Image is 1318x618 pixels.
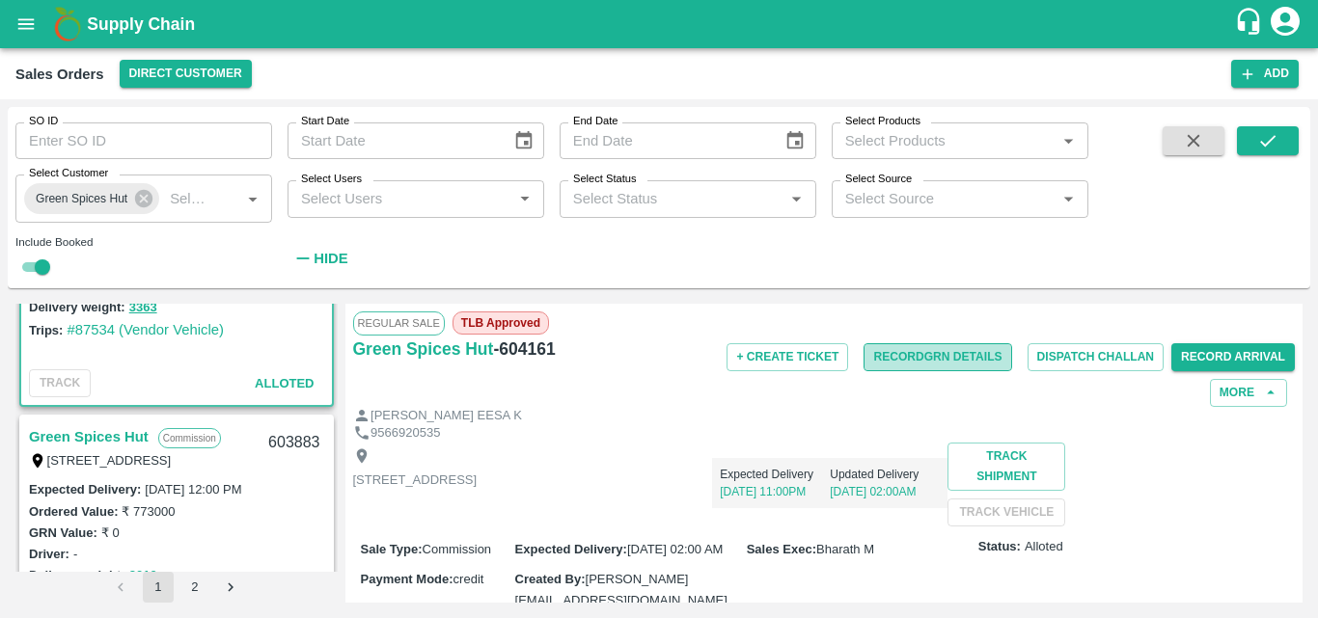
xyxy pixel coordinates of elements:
[257,420,331,466] div: 603883
[301,114,349,129] label: Start Date
[129,565,157,587] button: 8010
[145,482,241,497] label: [DATE] 12:00 PM
[423,542,492,556] span: Commission
[560,122,770,159] input: End Date
[162,186,209,211] input: Select Customer
[240,186,265,211] button: Open
[1268,4,1303,44] div: account of current user
[573,172,637,187] label: Select Status
[288,242,353,275] button: Hide
[353,311,445,335] span: Regular Sale
[29,482,141,497] label: Expected Delivery :
[29,424,149,449] a: Green Spices Hut
[361,542,423,556] label: Sale Type :
[143,572,174,603] button: page 1
[783,186,809,211] button: Open
[947,443,1065,491] button: Track Shipment
[29,114,58,129] label: SO ID
[747,542,816,556] label: Sales Exec :
[129,297,157,319] button: 3363
[120,60,252,88] button: Select DC
[1056,128,1081,153] button: Open
[727,343,848,371] button: + Create Ticket
[29,547,69,561] label: Driver:
[627,542,723,556] span: [DATE] 02:00 AM
[353,471,478,490] p: [STREET_ADDRESS]
[29,568,125,582] label: Delivery weight:
[29,166,108,181] label: Select Customer
[515,542,627,556] label: Expected Delivery :
[565,186,779,211] input: Select Status
[293,186,507,211] input: Select Users
[506,122,542,159] button: Choose date
[301,172,362,187] label: Select Users
[864,343,1011,371] button: RecordGRN Details
[845,172,912,187] label: Select Source
[515,572,586,586] label: Created By :
[87,11,1234,38] a: Supply Chain
[493,336,555,363] h6: - 604161
[29,525,97,540] label: GRN Value:
[837,186,1051,211] input: Select Source
[4,2,48,46] button: open drawer
[837,128,1051,153] input: Select Products
[830,483,940,500] p: [DATE] 02:00AM
[288,122,498,159] input: Start Date
[73,547,77,561] label: -
[845,114,920,129] label: Select Products
[453,572,484,586] span: credit
[103,572,250,603] nav: pagination navigation
[24,183,159,214] div: Green Spices Hut
[29,504,118,519] label: Ordered Value:
[371,407,522,425] p: [PERSON_NAME] EESA K
[361,572,453,586] label: Payment Mode :
[353,336,494,363] a: Green Spices Hut
[122,504,175,519] label: ₹ 773000
[1210,379,1287,407] button: More
[1028,343,1165,371] button: Dispatch Challan
[15,233,272,251] div: Include Booked
[255,376,314,390] span: Alloted
[24,189,139,209] span: Green Spices Hut
[48,5,87,43] img: logo
[720,466,830,483] p: Expected Delivery
[371,424,440,443] p: 9566920535
[453,311,549,335] span: TLB Approved
[29,323,63,337] label: Trips:
[216,572,247,603] button: Go to next page
[1056,186,1081,211] button: Open
[67,322,224,337] a: #87534 (Vendor Vehicle)
[515,572,728,607] span: [PERSON_NAME][EMAIL_ADDRESS][DOMAIN_NAME]
[573,114,618,129] label: End Date
[15,122,272,159] input: Enter SO ID
[1171,343,1295,371] button: Record Arrival
[47,453,172,468] label: [STREET_ADDRESS]
[1234,7,1268,41] div: customer-support
[1231,60,1299,88] button: Add
[816,542,874,556] span: Bharath M
[777,122,813,159] button: Choose date
[158,428,221,448] p: Commission
[101,525,120,540] label: ₹ 0
[15,62,104,87] div: Sales Orders
[830,466,940,483] p: Updated Delivery
[314,251,347,266] strong: Hide
[978,538,1021,556] label: Status:
[512,186,537,211] button: Open
[29,300,125,314] label: Delivery weight:
[720,483,830,500] p: [DATE] 11:00PM
[1025,538,1063,556] span: Alloted
[179,572,210,603] button: Go to page 2
[87,14,195,34] b: Supply Chain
